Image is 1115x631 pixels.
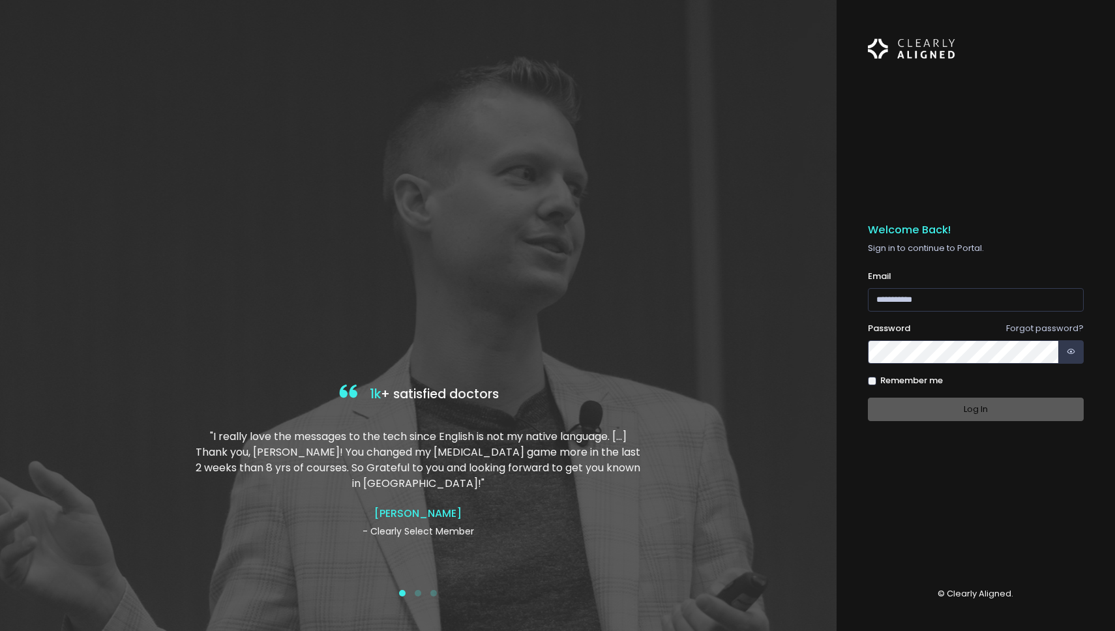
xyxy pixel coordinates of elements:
[868,242,1084,255] p: Sign in to continue to Portal.
[868,587,1084,600] p: © Clearly Aligned.
[868,322,910,335] label: Password
[880,374,943,387] label: Remember me
[196,381,640,408] h4: + satisfied doctors
[868,270,891,283] label: Email
[370,385,381,403] span: 1k
[868,224,1084,237] h5: Welcome Back!
[196,507,640,520] h4: [PERSON_NAME]
[868,31,955,66] img: Logo Horizontal
[1006,322,1084,334] a: Forgot password?
[196,525,640,538] p: - Clearly Select Member
[196,429,640,492] p: "I really love the messages to the tech since English is not my native language. […] Thank you, [...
